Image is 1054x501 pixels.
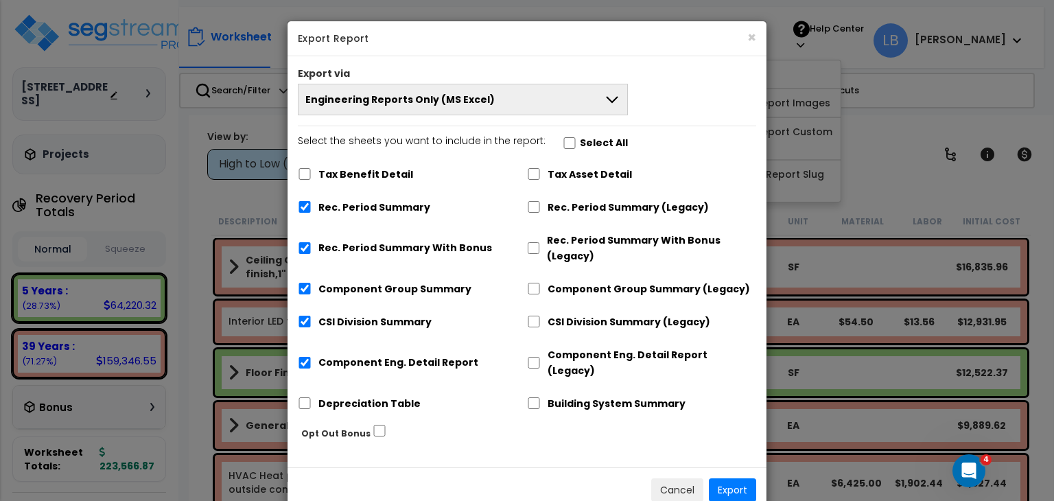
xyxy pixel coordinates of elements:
[318,396,421,412] label: Depreciation Table
[318,200,430,215] label: Rec. Period Summary
[318,355,478,371] label: Component Eng. Detail Report
[318,240,492,256] label: Rec. Period Summary With Bonus
[548,396,686,412] label: Building System Summary
[563,137,576,149] input: Select the sheets you want to include in the report:Select All
[305,93,495,106] span: Engineering Reports Only (MS Excel)
[952,454,985,487] iframe: Intercom live chat
[547,233,756,264] label: Rec. Period Summary With Bonus (Legacy)
[318,167,413,183] label: Tax Benefit Detail
[298,84,628,115] button: Engineering Reports Only (MS Excel)
[747,30,756,45] button: ×
[548,167,632,183] label: Tax Asset Detail
[298,32,756,45] h5: Export Report
[318,314,432,330] label: CSI Division Summary
[548,347,756,379] label: Component Eng. Detail Report (Legacy)
[548,314,710,330] label: CSI Division Summary (Legacy)
[318,281,471,297] label: Component Group Summary
[548,200,709,215] label: Rec. Period Summary (Legacy)
[548,281,750,297] label: Component Group Summary (Legacy)
[580,135,628,151] label: Select All
[981,454,992,465] span: 4
[301,426,371,441] label: Opt Out Bonus
[298,133,546,150] p: Select the sheets you want to include in the report:
[298,67,350,80] label: Export via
